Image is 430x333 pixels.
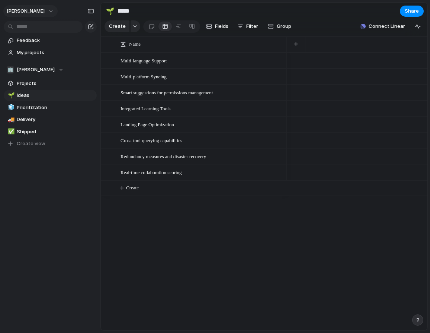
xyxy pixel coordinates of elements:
[7,7,45,15] span: [PERSON_NAME]
[8,91,13,100] div: 🌱
[8,103,13,112] div: 🧊
[400,6,424,17] button: Share
[203,20,231,32] button: Fields
[4,78,97,89] a: Projects
[121,120,174,128] span: Landing Page Optimization
[4,64,97,75] button: 🏢[PERSON_NAME]
[4,90,97,101] a: 🌱Ideas
[121,152,206,160] span: Redundancy measures and disaster recovery
[277,23,291,30] span: Group
[7,128,14,136] button: ✅
[7,92,14,99] button: 🌱
[4,47,97,58] a: My projects
[369,23,405,30] span: Connect Linear
[17,140,45,147] span: Create view
[17,49,94,56] span: My projects
[129,40,141,48] span: Name
[121,88,213,97] span: Smart suggestions for permissions management
[234,20,261,32] button: Filter
[4,126,97,137] a: ✅Shipped
[4,114,97,125] a: 🚚Delivery
[104,5,116,17] button: 🌱
[7,66,14,74] div: 🏢
[405,7,419,15] span: Share
[17,80,94,87] span: Projects
[106,6,114,16] div: 🌱
[7,104,14,111] button: 🧊
[17,37,94,44] span: Feedback
[126,184,139,192] span: Create
[121,104,171,112] span: Integrated Learning Tools
[357,21,408,32] button: Connect Linear
[17,92,94,99] span: Ideas
[4,138,97,149] button: Create view
[8,115,13,124] div: 🚚
[121,168,182,176] span: Real-time collaboration scoring
[17,66,55,74] span: [PERSON_NAME]
[109,23,126,30] span: Create
[121,56,167,65] span: Multi-language Support
[215,23,228,30] span: Fields
[7,116,14,123] button: 🚚
[264,20,295,32] button: Group
[4,102,97,113] a: 🧊Prioritization
[17,116,94,123] span: Delivery
[246,23,258,30] span: Filter
[3,5,58,17] button: [PERSON_NAME]
[8,127,13,136] div: ✅
[121,72,167,81] span: Multi-platform Syncing
[4,35,97,46] a: Feedback
[17,128,94,136] span: Shipped
[105,20,129,32] button: Create
[17,104,94,111] span: Prioritization
[121,136,182,144] span: Cross-tool querying capabilities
